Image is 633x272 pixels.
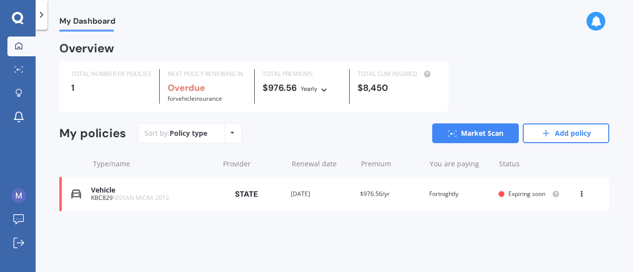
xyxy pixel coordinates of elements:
[263,83,341,94] div: $976.56
[91,194,214,201] div: KBC829
[59,16,115,30] span: My Dashboard
[523,123,609,143] a: Add policy
[360,190,390,198] span: $976.56/yr
[71,189,81,199] img: Vehicle
[113,194,169,202] span: NISSAN MICRA 2012
[223,159,284,169] div: Provider
[222,185,271,203] img: State
[168,69,246,79] div: NEXT POLICY RENEWING IN
[292,159,353,169] div: Renewal date
[59,126,126,141] div: My policies
[168,82,205,94] b: Overdue
[11,188,26,203] img: ACg8ocKW6-Ly9DOwKipHqcZxDnpYvqrfn2PIUapUfy3qXWSz_01n=s96-c
[91,186,214,194] div: Vehicle
[93,159,215,169] div: Type/name
[170,128,207,138] div: Policy type
[291,189,352,199] div: [DATE]
[71,69,151,79] div: TOTAL NUMBER OF POLICIES
[430,159,491,169] div: You are paying
[59,43,114,53] div: Overview
[358,69,436,79] div: TOTAL SUM INSURED
[361,159,422,169] div: Premium
[432,123,519,143] a: Market Scan
[429,189,491,199] div: Fortnightly
[508,190,545,198] span: Expiring soon
[263,69,341,79] div: TOTAL PREMIUMS
[358,83,436,93] div: $8,450
[71,83,151,93] div: 1
[168,94,222,103] span: for Vehicle insurance
[499,159,560,169] div: Status
[144,128,207,138] div: Sort by:
[301,84,317,94] div: Yearly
